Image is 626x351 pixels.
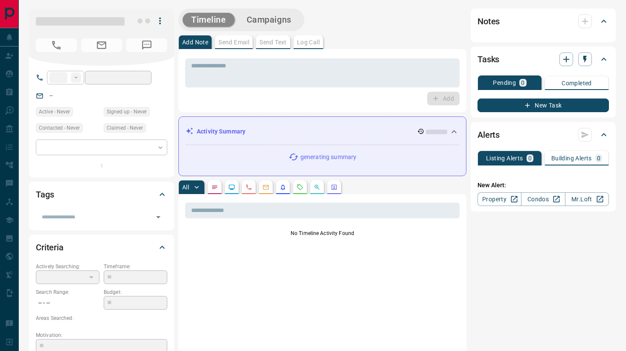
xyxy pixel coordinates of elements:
span: Signed up - Never [107,107,147,116]
p: All [182,184,189,190]
h2: Alerts [478,128,500,142]
svg: Agent Actions [331,184,338,191]
svg: Listing Alerts [280,184,286,191]
svg: Notes [211,184,218,191]
div: Criteria [36,237,167,258]
svg: Emails [262,184,269,191]
div: Notes [478,11,609,32]
p: Listing Alerts [486,155,523,161]
span: No Email [81,38,122,52]
span: No Number [36,38,77,52]
a: Mr.Loft [565,192,609,206]
p: Budget: [104,288,167,296]
p: New Alert: [478,181,609,190]
svg: Opportunities [314,184,320,191]
button: Open [152,211,164,223]
svg: Requests [297,184,303,191]
p: Activity Summary [197,127,245,136]
p: Motivation: [36,331,167,339]
div: Alerts [478,125,609,145]
p: Building Alerts [551,155,592,161]
h2: Tags [36,188,54,201]
button: Campaigns [238,13,300,27]
span: Claimed - Never [107,124,143,132]
p: Add Note [182,39,208,45]
a: -- [49,92,53,99]
h2: Notes [478,15,500,28]
div: Tasks [478,49,609,70]
a: Property [478,192,521,206]
p: Completed [562,80,592,86]
div: Activity Summary [186,124,459,139]
span: Contacted - Never [39,124,80,132]
div: Tags [36,184,167,205]
p: -- - -- [36,296,99,310]
h2: Criteria [36,241,64,254]
svg: Lead Browsing Activity [228,184,235,191]
p: Areas Searched: [36,314,167,322]
p: Pending [493,80,516,86]
a: Condos [521,192,565,206]
p: Search Range: [36,288,99,296]
h2: Tasks [478,52,499,66]
button: Timeline [183,13,235,27]
p: No Timeline Activity Found [185,229,460,237]
p: 0 [528,155,532,161]
p: 0 [521,80,524,86]
svg: Calls [245,184,252,191]
span: Active - Never [39,107,70,116]
p: Actively Searching: [36,263,99,270]
button: New Task [478,99,609,112]
p: Timeframe: [104,263,167,270]
p: 0 [597,155,600,161]
span: No Number [126,38,167,52]
p: generating summary [300,153,356,162]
